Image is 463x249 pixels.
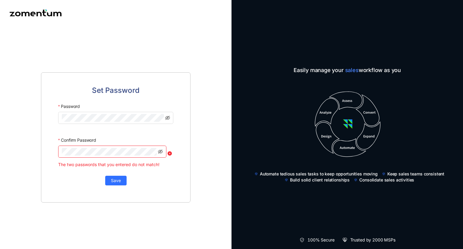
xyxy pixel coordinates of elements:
[92,85,140,96] span: Set Password
[105,176,127,185] button: Save
[10,10,61,16] img: Zomentum logo
[260,171,378,177] span: Automate tedious sales tasks to keep opportunities moving
[58,101,80,112] label: Password
[111,177,121,184] span: Save
[307,237,334,243] span: 100% Secure
[58,135,96,146] label: Confirm Password
[350,237,395,243] span: Trusted by 2000 MSPs
[290,177,350,183] span: Build solid client relationships
[250,66,445,74] span: Easily manage your workflow as you
[387,171,444,177] span: Keep sales teams consistent
[165,115,170,120] span: eye-invisible
[158,149,163,154] span: eye-invisible
[62,114,164,121] input: Password
[58,161,173,168] div: The two passwords that you entered do not match!
[359,177,414,183] span: Consolidate sales activities
[62,148,157,156] input: Confirm Password
[345,67,359,73] span: sales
